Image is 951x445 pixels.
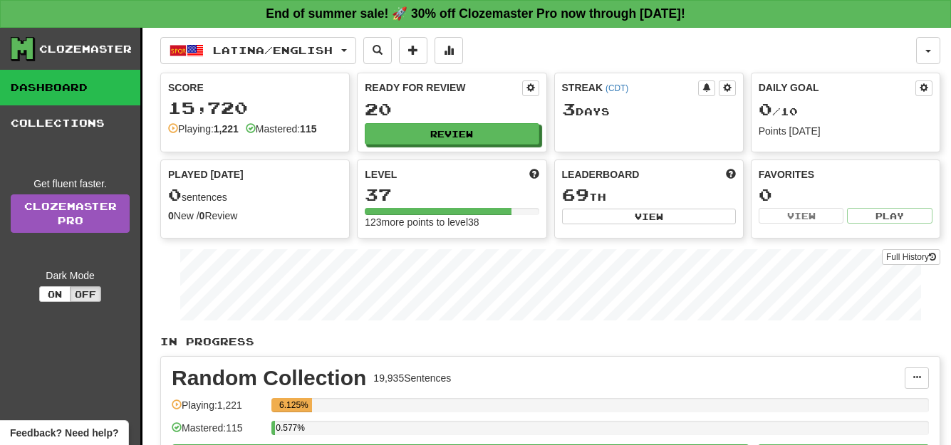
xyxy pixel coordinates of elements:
[213,44,333,56] span: Latina / English
[365,167,397,182] span: Level
[759,105,798,117] span: / 10
[11,194,130,233] a: ClozemasterPro
[365,186,539,204] div: 37
[759,99,772,119] span: 0
[882,249,940,265] button: Full History
[246,122,317,136] div: Mastered:
[160,335,940,349] p: In Progress
[276,398,311,412] div: 6.125%
[168,122,239,136] div: Playing:
[363,37,392,64] button: Search sentences
[365,80,521,95] div: Ready for Review
[365,215,539,229] div: 123 more points to level 38
[759,208,844,224] button: View
[847,208,932,224] button: Play
[529,167,539,182] span: Score more points to level up
[70,286,101,302] button: Off
[562,100,736,119] div: Day s
[759,186,932,204] div: 0
[759,124,932,138] div: Points [DATE]
[365,123,539,145] button: Review
[759,80,915,96] div: Daily Goal
[39,286,71,302] button: On
[168,80,342,95] div: Score
[562,209,736,224] button: View
[365,100,539,118] div: 20
[39,42,132,56] div: Clozemaster
[562,99,576,119] span: 3
[759,167,932,182] div: Favorites
[11,177,130,191] div: Get fluent faster.
[168,209,342,223] div: New / Review
[172,367,366,389] div: Random Collection
[435,37,463,64] button: More stats
[160,37,356,64] button: Latina/English
[300,123,316,135] strong: 115
[168,210,174,221] strong: 0
[266,6,685,21] strong: End of summer sale! 🚀 30% off Clozemaster Pro now through [DATE]!
[172,421,264,444] div: Mastered: 115
[199,210,205,221] strong: 0
[562,186,736,204] div: th
[399,37,427,64] button: Add sentence to collection
[172,398,264,422] div: Playing: 1,221
[562,80,698,95] div: Streak
[168,184,182,204] span: 0
[373,371,451,385] div: 19,935 Sentences
[168,167,244,182] span: Played [DATE]
[726,167,736,182] span: This week in points, UTC
[168,186,342,204] div: sentences
[10,426,118,440] span: Open feedback widget
[562,184,589,204] span: 69
[11,268,130,283] div: Dark Mode
[562,167,640,182] span: Leaderboard
[168,99,342,117] div: 15,720
[214,123,239,135] strong: 1,221
[606,83,628,93] a: (CDT)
